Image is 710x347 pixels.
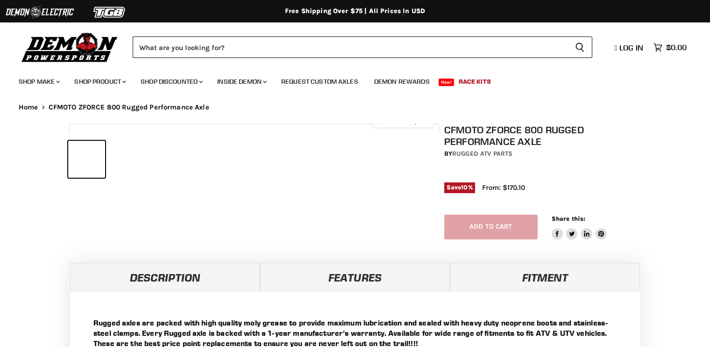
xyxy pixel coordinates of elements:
[70,263,260,291] a: Description
[452,150,512,158] a: Rugged ATV Parts
[482,183,525,192] span: From: $170.10
[19,30,121,64] img: Demon Powersports
[260,263,450,291] a: Features
[444,124,646,147] h1: CFMOTO ZFORCE 800 Rugged Performance Axle
[133,36,568,58] input: Search
[666,43,687,52] span: $0.00
[439,79,454,86] span: New!
[67,72,132,91] a: Shop Product
[148,141,185,178] button: CFMOTO ZFORCE 800 Rugged Performance Axle thumbnail
[227,141,264,178] button: CFMOTO ZFORCE 800 Rugged Performance Axle thumbnail
[68,141,105,178] button: CFMOTO ZFORCE 800 Rugged Performance Axle thumbnail
[19,103,38,111] a: Home
[568,36,592,58] button: Search
[108,141,145,178] button: CFMOTO ZFORCE 800 Rugged Performance Axle thumbnail
[75,3,145,21] img: TGB Logo 2
[5,3,75,21] img: Demon Electric Logo 2
[552,215,585,222] span: Share this:
[210,72,272,91] a: Inside Demon
[461,184,468,191] span: 10
[133,36,592,58] form: Product
[12,68,684,91] ul: Main menu
[134,72,208,91] a: Shop Discounted
[187,141,224,178] button: CFMOTO ZFORCE 800 Rugged Performance Axle thumbnail
[611,43,649,52] a: Log in
[619,43,643,52] span: Log in
[552,215,607,239] aside: Share this:
[307,141,344,178] button: CFMOTO ZFORCE 800 Rugged Performance Axle thumbnail
[452,72,498,91] a: Race Kits
[367,72,437,91] a: Demon Rewards
[444,149,646,159] div: by
[649,41,691,54] a: $0.00
[12,72,65,91] a: Shop Make
[377,118,429,125] span: Click to expand
[274,72,365,91] a: Request Custom Axles
[49,103,209,111] span: CFMOTO ZFORCE 800 Rugged Performance Axle
[267,141,304,178] button: CFMOTO ZFORCE 800 Rugged Performance Axle thumbnail
[444,182,475,193] span: Save %
[450,263,640,291] a: Fitment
